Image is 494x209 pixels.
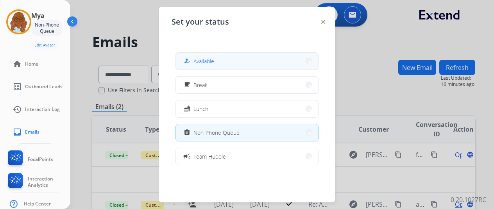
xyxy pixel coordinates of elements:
[25,106,60,113] span: Interaction Log
[183,152,191,160] mat-icon: campaign
[176,100,318,117] button: Lunch
[193,57,214,65] span: Available
[13,127,22,137] mat-icon: inbox
[25,61,38,67] span: Home
[25,129,39,135] span: Emails
[13,82,22,91] mat-icon: list_alt
[31,20,63,36] div: Non-Phone Queue
[6,173,70,191] a: Interaction Analytics
[184,82,190,88] mat-icon: free_breakfast
[28,176,70,188] span: Interaction Analytics
[321,20,325,24] img: close-button
[176,124,318,141] button: Non-Phone Queue
[28,156,53,163] span: FocalPoints
[31,11,45,20] h3: Mya
[13,105,22,114] mat-icon: history
[25,84,63,90] span: Outbound Leads
[184,129,190,136] mat-icon: assignment
[193,81,208,89] span: Break
[176,148,318,165] button: Team Huddle
[24,201,51,207] span: Help Center
[13,59,22,69] mat-icon: home
[193,129,240,137] span: Non-Phone Queue
[6,150,53,168] a: FocalPoints
[184,105,190,112] mat-icon: fastfood
[176,77,318,93] button: Break
[31,41,58,50] button: Edit Avatar
[172,16,229,27] span: Set your status
[184,58,190,64] mat-icon: how_to_reg
[8,11,30,33] img: avatar
[193,152,226,161] span: Team Huddle
[193,105,208,113] span: Lunch
[451,195,486,204] p: 0.20.1027RC
[176,53,318,70] button: Available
